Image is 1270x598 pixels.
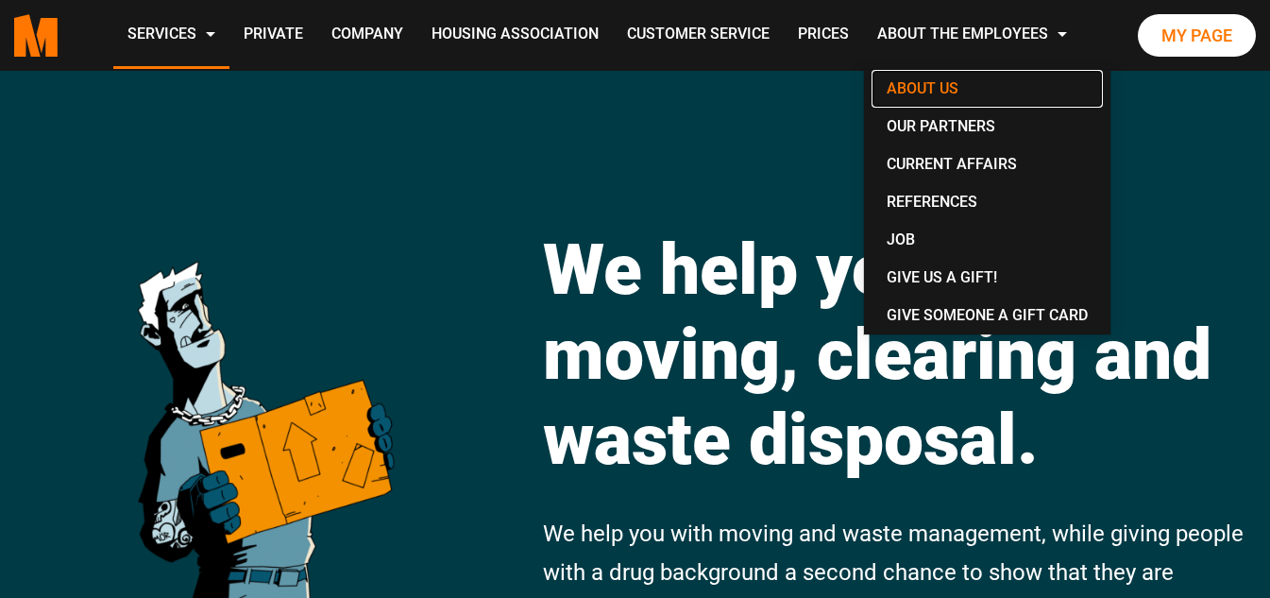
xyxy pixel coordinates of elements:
[872,297,1103,334] a: Give someone a gift card
[887,193,977,211] font: References
[127,25,196,43] font: Services
[872,221,1103,259] a: Job
[872,259,1103,297] a: Give us a gift!
[863,2,1081,69] a: About the Employees
[887,117,995,135] font: Our partners
[1161,26,1232,45] font: My page
[331,25,403,43] font: Company
[877,25,1048,43] font: About the Employees
[798,25,849,43] font: Prices
[872,183,1103,221] a: References
[872,70,1103,108] a: About us
[432,25,599,43] font: Housing association
[784,2,863,69] a: Prices
[887,306,1088,324] font: Give someone a gift card
[887,231,915,248] font: Job
[613,2,784,69] a: Customer service
[887,79,958,97] font: About us
[887,155,1017,173] font: Current affairs
[1138,14,1256,58] a: My page
[113,2,229,69] a: Services
[244,25,303,43] font: Private
[543,228,1211,481] font: We help you with moving, clearing and waste disposal.
[872,145,1103,183] a: Current affairs
[417,2,613,69] a: Housing association
[627,25,770,43] font: Customer service
[229,2,317,69] a: Private
[872,108,1103,145] a: Our partners
[317,2,417,69] a: Company
[887,268,997,286] font: Give us a gift!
